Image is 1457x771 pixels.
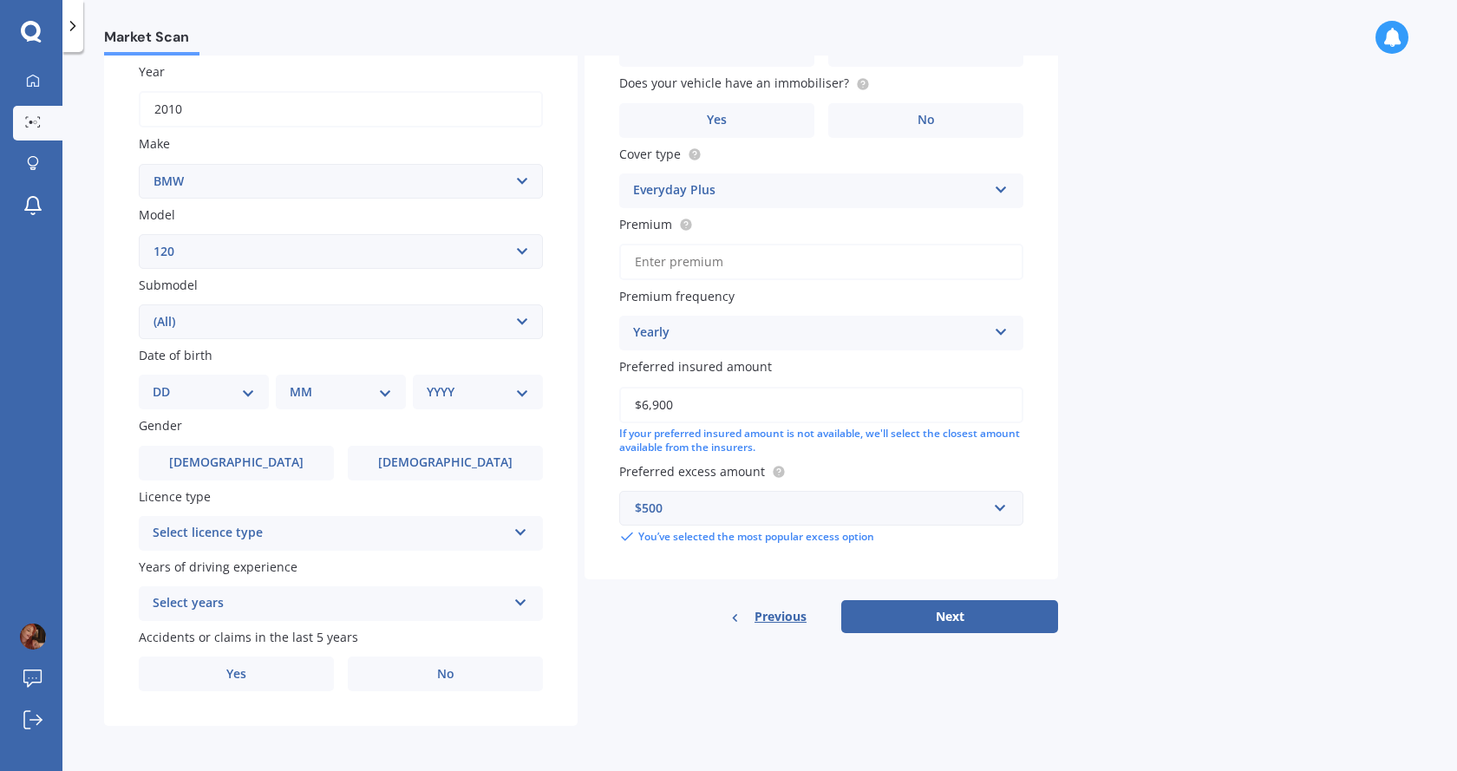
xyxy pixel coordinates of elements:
[139,63,165,80] span: Year
[619,75,849,92] span: Does your vehicle have an immobiliser?
[918,113,935,127] span: No
[139,629,358,645] span: Accidents or claims in the last 5 years
[707,113,727,127] span: Yes
[153,593,506,614] div: Select years
[139,559,297,575] span: Years of driving experience
[619,244,1023,280] input: Enter premium
[841,600,1058,633] button: Next
[918,42,935,57] span: No
[226,667,246,682] span: Yes
[139,418,182,435] span: Gender
[169,455,304,470] span: [DEMOGRAPHIC_DATA]
[139,206,175,223] span: Model
[707,42,727,57] span: Yes
[619,288,735,304] span: Premium frequency
[619,216,672,232] span: Premium
[139,91,543,127] input: YYYY
[378,455,513,470] span: [DEMOGRAPHIC_DATA]
[619,387,1023,423] input: Enter amount
[633,180,987,201] div: Everyday Plus
[635,499,987,518] div: $500
[619,463,765,480] span: Preferred excess amount
[104,29,199,52] span: Market Scan
[633,323,987,343] div: Yearly
[619,427,1023,456] div: If your preferred insured amount is not available, we'll select the closest amount available from...
[139,347,212,363] span: Date of birth
[139,277,198,293] span: Submodel
[153,523,506,544] div: Select licence type
[437,667,454,682] span: No
[20,624,46,650] img: ALV-UjV9j6cHb_pq-RaJVvAXfOHXEQbRVeiBXiHcP9fm95QE19Eqg7ONST8EcRyuU2DJQpIg2zqjW-tLLypLjOcnY9yCIJNUB...
[755,604,807,630] span: Previous
[139,488,211,505] span: Licence type
[619,359,772,376] span: Preferred insured amount
[139,136,170,153] span: Make
[619,529,1023,545] div: You’ve selected the most popular excess option
[619,146,681,162] span: Cover type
